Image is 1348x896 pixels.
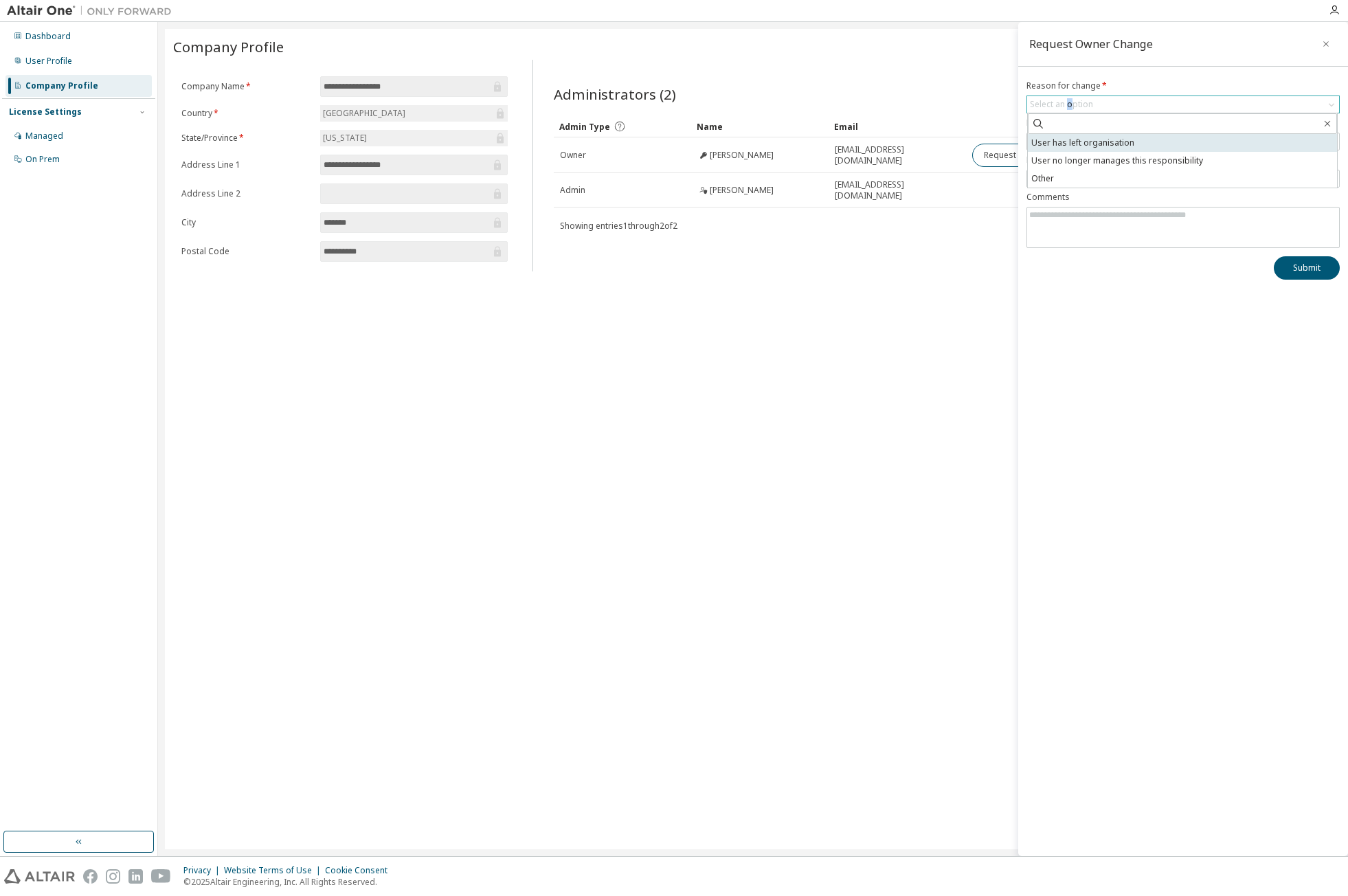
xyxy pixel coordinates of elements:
[1028,152,1337,170] li: User no longer manages this responsibility
[25,154,60,165] div: On Prem
[325,865,396,876] div: Cookie Consent
[4,869,75,884] img: altair_logo.svg
[181,217,312,228] label: City
[181,108,312,119] label: Country
[1028,170,1337,188] li: Other
[183,865,224,876] div: Privacy
[1028,134,1337,152] li: User has left organisation
[1026,192,1340,203] label: Comments
[710,185,774,196] span: [PERSON_NAME]
[1026,80,1340,91] label: Reason for change
[1029,38,1153,49] div: Request Owner Change
[151,869,171,884] img: youtube.svg
[560,150,586,161] span: Owner
[128,869,143,884] img: linkedin.svg
[835,179,960,201] span: [EMAIL_ADDRESS][DOMAIN_NAME]
[835,144,960,166] span: [EMAIL_ADDRESS][DOMAIN_NAME]
[25,80,98,91] div: Company Profile
[560,185,585,196] span: Admin
[834,115,961,137] div: Email
[697,115,823,137] div: Name
[181,159,312,170] label: Address Line 1
[1026,117,1340,128] label: New Owner Email
[83,869,98,884] img: facebook.svg
[1026,155,1340,166] label: New Owner Name
[554,85,676,104] span: Administrators (2)
[972,144,1088,167] button: Request Owner Change
[25,131,63,142] div: Managed
[321,131,369,146] div: [US_STATE]
[321,106,407,121] div: [GEOGRAPHIC_DATA]
[181,246,312,257] label: Postal Code
[25,31,71,42] div: Dashboard
[710,150,774,161] span: [PERSON_NAME]
[183,876,396,888] p: © 2025 Altair Engineering, Inc. All Rights Reserved.
[559,121,610,133] span: Admin Type
[224,865,325,876] div: Website Terms of Use
[320,130,508,146] div: [US_STATE]
[106,869,120,884] img: instagram.svg
[25,56,72,67] div: User Profile
[320,105,508,122] div: [GEOGRAPHIC_DATA]
[181,133,312,144] label: State/Province
[1274,256,1340,280] button: Submit
[1027,96,1339,113] div: Select an option
[7,4,179,18] img: Altair One
[1030,99,1093,110] div: Select an option
[181,188,312,199] label: Address Line 2
[173,37,284,56] span: Company Profile
[181,81,312,92] label: Company Name
[9,107,82,117] div: License Settings
[560,220,677,232] span: Showing entries 1 through 2 of 2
